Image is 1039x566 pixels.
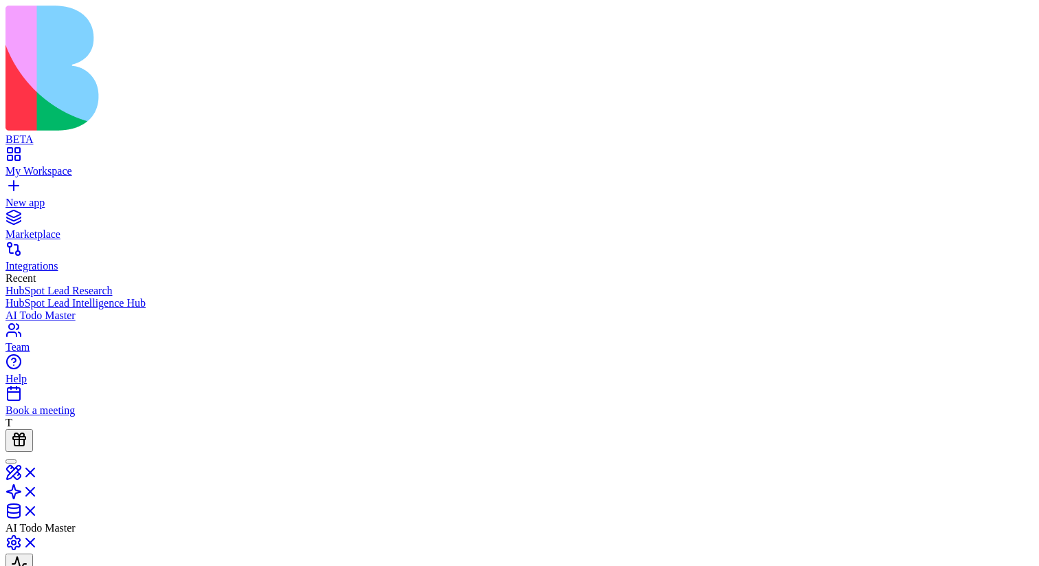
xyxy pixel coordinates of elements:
img: logo [5,6,558,131]
div: Help [5,373,1034,385]
a: AI Todo Master [5,309,1034,322]
a: Team [5,329,1034,353]
div: My Workspace [5,165,1034,177]
div: Team [5,341,1034,353]
a: HubSpot Lead Intelligence Hub [5,297,1034,309]
div: Marketplace [5,228,1034,241]
div: New app [5,197,1034,209]
a: BETA [5,121,1034,146]
a: My Workspace [5,153,1034,177]
span: T [5,417,12,428]
a: New app [5,184,1034,209]
a: Integrations [5,248,1034,272]
a: HubSpot Lead Research [5,285,1034,297]
div: Book a meeting [5,404,1034,417]
a: Help [5,360,1034,385]
div: BETA [5,133,1034,146]
div: Integrations [5,260,1034,272]
span: AI Todo Master [5,522,76,534]
a: Marketplace [5,216,1034,241]
span: Recent [5,272,36,284]
a: Book a meeting [5,392,1034,417]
